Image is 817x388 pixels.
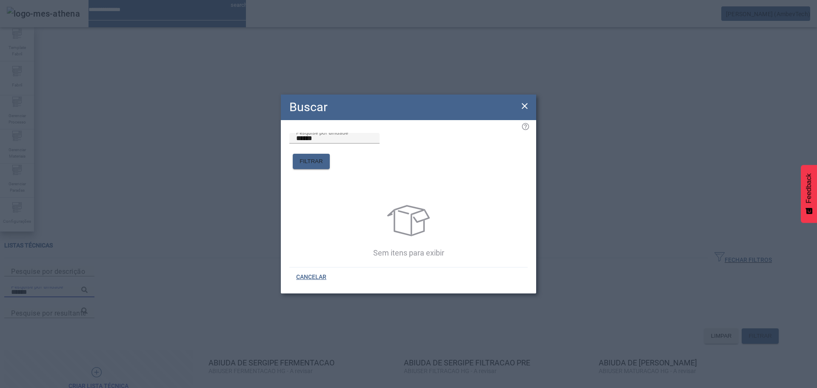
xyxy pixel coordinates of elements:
[801,165,817,223] button: Feedback - Mostrar pesquisa
[291,247,526,259] p: Sem itens para exibir
[293,154,330,169] button: FILTRAR
[296,129,348,135] mat-label: Pesquise por unidade
[289,270,333,285] button: CANCELAR
[805,173,813,203] span: Feedback
[300,157,323,166] span: FILTRAR
[289,98,328,116] h2: Buscar
[296,273,326,282] span: CANCELAR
